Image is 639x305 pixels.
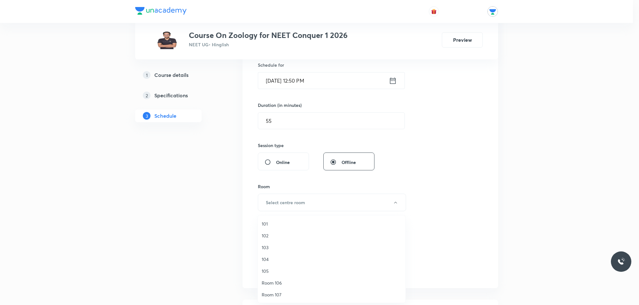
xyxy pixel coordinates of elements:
span: Room 106 [262,279,402,286]
span: Room 107 [262,291,402,298]
span: 103 [262,244,402,251]
span: 101 [262,220,402,227]
span: 102 [262,232,402,239]
span: 105 [262,268,402,274]
span: 104 [262,256,402,263]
